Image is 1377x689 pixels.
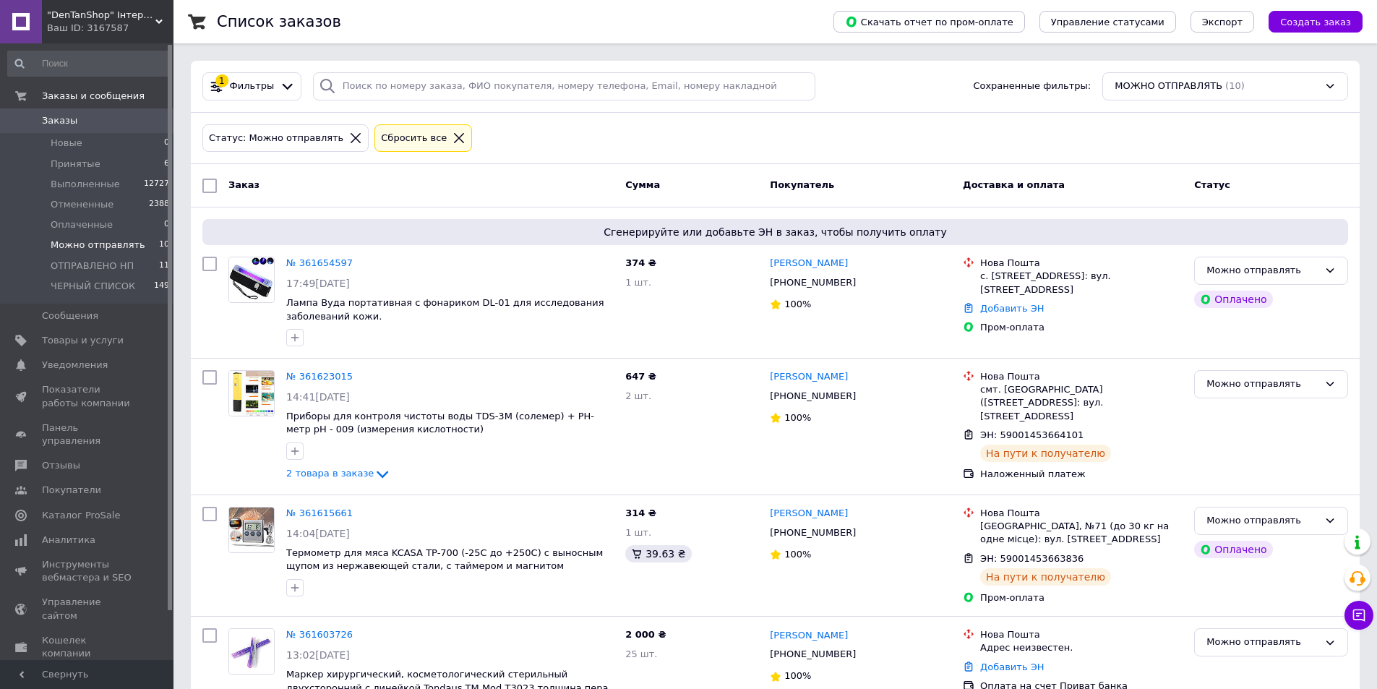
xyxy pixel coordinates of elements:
[625,649,657,659] span: 25 шт.
[164,218,169,231] span: 0
[286,528,350,539] span: 14:04[DATE]
[980,303,1044,314] a: Добавить ЭН
[980,257,1183,270] div: Нова Пошта
[770,629,848,643] a: [PERSON_NAME]
[980,568,1111,586] div: На пути к получателю
[164,158,169,171] span: 6
[784,670,811,681] span: 100%
[1202,17,1243,27] span: Экспорт
[980,468,1183,481] div: Наложенный платеж
[313,72,816,100] input: Поиск по номеру заказа, ФИО покупателя, номеру телефона, Email, номеру накладной
[286,411,594,435] a: Приборы для контроля чистоты воды TDS-3M (солемер) + РН-метр рН - 009 (измерения кислотности)
[1254,16,1363,27] a: Создать заказ
[845,15,1013,28] span: Скачать отчет по пром-оплате
[215,74,228,87] div: 1
[230,80,275,93] span: Фильтры
[286,468,374,479] span: 2 товара в заказе
[770,257,848,270] a: [PERSON_NAME]
[980,270,1183,296] div: с. [STREET_ADDRESS]: вул. [STREET_ADDRESS]
[286,278,350,289] span: 17:49[DATE]
[1280,17,1351,27] span: Создать заказ
[770,370,848,384] a: [PERSON_NAME]
[154,280,169,293] span: 149
[1051,17,1164,27] span: Управление статусами
[625,545,691,562] div: 39.63 ₴
[228,628,275,675] a: Фото товару
[1344,601,1373,630] button: Чат с покупателем
[1206,263,1318,278] div: Можно отправлять
[963,179,1065,190] span: Доставка и оплата
[980,429,1084,440] span: ЭН: 59001453664101
[51,280,135,293] span: ЧЕРНЫЙ СПИСОК
[286,297,604,322] a: Лампа Вуда портативная с фонариком DL-01 для исследования заболеваний кожи.
[42,421,134,448] span: Панель управления
[625,371,656,382] span: 647 ₴
[159,239,169,252] span: 10
[286,629,353,640] a: № 361603726
[1039,11,1176,33] button: Управление статусами
[286,391,350,403] span: 14:41[DATE]
[1225,80,1245,91] span: (10)
[42,558,134,584] span: Инструменты вебмастера и SEO
[47,9,155,22] span: "DenTanShop" Інтернет магазин
[42,334,124,347] span: Товары и услуги
[1269,11,1363,33] button: Создать заказ
[1206,377,1318,392] div: Можно отправлять
[7,51,171,77] input: Поиск
[42,459,80,472] span: Отзывы
[51,198,113,211] span: Отмененные
[625,390,651,401] span: 2 шт.
[206,131,346,146] div: Статус: Можно отправлять
[767,523,859,542] div: [PHONE_NUMBER]
[144,178,169,191] span: 12727
[784,549,811,560] span: 100%
[42,90,145,103] span: Заказы и сообщения
[625,508,656,518] span: 314 ₴
[51,178,120,191] span: Выполненные
[625,629,666,640] span: 2 000 ₴
[286,547,603,572] a: Термометр для мяса KCASA TP-700 (-25C до +250C) с выносным щупом из нержавеющей стали, с таймером...
[51,158,100,171] span: Принятые
[228,507,275,553] a: Фото товару
[980,321,1183,334] div: Пром-оплата
[833,11,1025,33] button: Скачать отчет по пром-оплате
[229,629,274,674] img: Фото товару
[784,412,811,423] span: 100%
[1115,80,1222,93] span: МОЖНО ОТПРАВЛЯТЬ
[378,131,450,146] div: Сбросить все
[973,80,1091,93] span: Сохраненные фильтры:
[980,553,1084,564] span: ЭН: 59001453663836
[51,260,134,273] span: ОТПРАВЛЕНО НП
[51,218,113,231] span: Оплаченные
[42,534,95,547] span: Аналитика
[42,484,101,497] span: Покупатели
[980,628,1183,641] div: Нова Пошта
[767,645,859,664] div: [PHONE_NUMBER]
[229,508,274,552] img: Фото товару
[42,509,120,522] span: Каталог ProSale
[51,137,82,150] span: Новые
[625,179,660,190] span: Сумма
[625,277,651,288] span: 1 шт.
[229,371,274,416] img: Фото товару
[1206,635,1318,650] div: Можно отправлять
[980,520,1183,546] div: [GEOGRAPHIC_DATA], №71 (до 30 кг на одне місце): вул. [STREET_ADDRESS]
[980,370,1183,383] div: Нова Пошта
[286,257,353,268] a: № 361654597
[208,225,1342,239] span: Сгенерируйте или добавьте ЭН в заказ, чтобы получить оплату
[980,591,1183,604] div: Пром-оплата
[228,257,275,303] a: Фото товару
[980,507,1183,520] div: Нова Пошта
[1194,179,1230,190] span: Статус
[1194,541,1272,558] div: Оплачено
[42,383,134,409] span: Показатели работы компании
[164,137,169,150] span: 0
[42,114,77,127] span: Заказы
[159,260,169,273] span: 11
[286,468,391,479] a: 2 товара в заказе
[980,383,1183,423] div: смт. [GEOGRAPHIC_DATA] ([STREET_ADDRESS]: вул. [STREET_ADDRESS]
[286,371,353,382] a: № 361623015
